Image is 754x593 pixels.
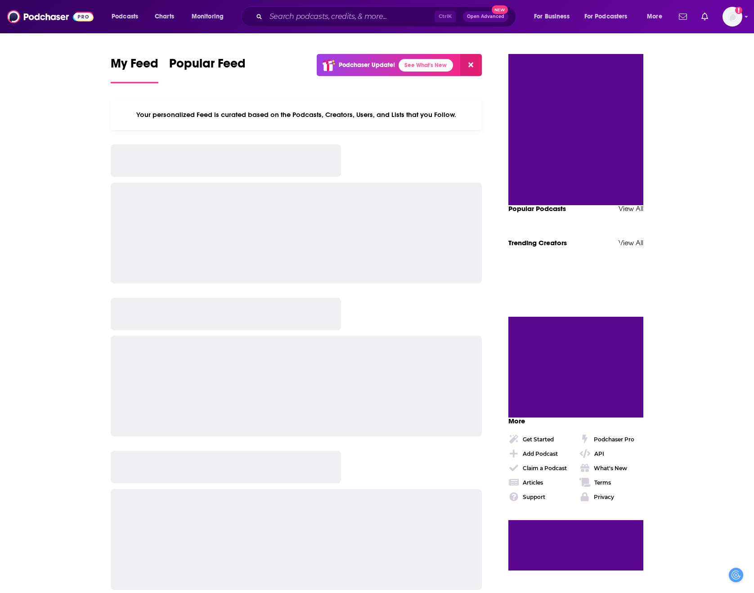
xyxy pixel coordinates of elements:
a: Privacy [579,491,643,502]
a: See What's New [399,59,453,72]
button: open menu [528,9,581,24]
div: Podchaser Pro [594,436,634,443]
a: API [579,448,643,459]
button: Show profile menu [723,7,742,27]
a: Terms [579,477,643,488]
span: Ctrl K [435,11,456,22]
div: Search podcasts, credits, & more... [250,6,525,27]
button: open menu [579,9,641,24]
div: Terms [594,479,611,486]
a: View All [619,204,643,213]
div: Support [523,494,545,500]
button: Open AdvancedNew [463,11,508,22]
div: Your personalized Feed is curated based on the Podcasts, Creators, Users, and Lists that you Follow. [111,99,482,130]
span: My Feed [111,56,158,76]
a: What's New [579,463,643,473]
a: Show notifications dropdown [698,9,712,24]
svg: Add a profile image [735,7,742,14]
a: Trending Creators [508,238,567,247]
a: Add Podcast [508,448,572,459]
span: More [647,10,662,23]
a: Claim a Podcast [508,463,572,473]
img: Podchaser - Follow, Share and Rate Podcasts [7,8,94,25]
a: Popular Feed [169,56,246,83]
span: New [492,5,508,14]
p: Podchaser Update! [339,61,395,69]
a: View All [619,238,643,247]
span: Podcasts [112,10,138,23]
div: Add Podcast [523,450,558,457]
a: My Feed [111,56,158,83]
button: open menu [185,9,235,24]
a: Popular Podcasts [508,204,566,213]
div: Get Started [523,436,554,443]
div: What's New [594,465,627,472]
span: Charts [155,10,174,23]
div: API [594,450,604,457]
img: User Profile [723,7,742,27]
div: Claim a Podcast [523,465,567,472]
a: Show notifications dropdown [675,9,691,24]
span: For Podcasters [584,10,628,23]
span: More [508,417,525,425]
span: Open Advanced [467,14,504,19]
button: open menu [105,9,150,24]
a: Podchaser Pro [579,434,643,445]
span: Logged in as carolinejames [723,7,742,27]
button: open menu [641,9,673,24]
span: For Business [534,10,570,23]
div: Privacy [594,494,614,500]
span: Popular Feed [169,56,246,76]
a: Support [508,491,572,502]
input: Search podcasts, credits, & more... [266,9,435,24]
span: Monitoring [192,10,224,23]
div: Articles [523,479,543,486]
a: Articles [508,477,572,488]
a: Charts [149,9,180,24]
